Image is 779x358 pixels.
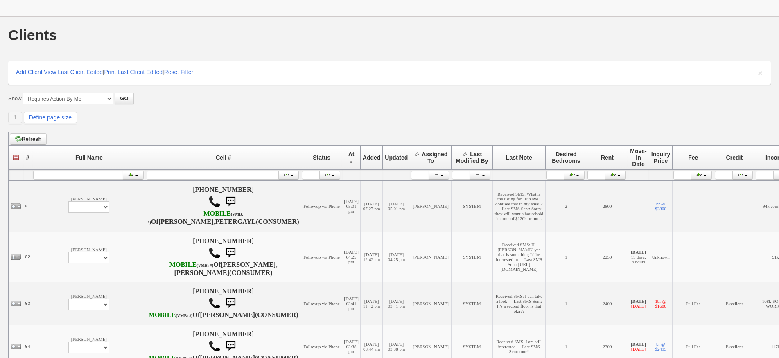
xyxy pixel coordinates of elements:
[16,69,43,75] a: Add Client
[10,133,47,145] a: Refresh
[149,311,193,319] b: T-Mobile USA, Inc.
[456,151,488,164] span: Last Modified By
[348,151,355,158] span: At
[8,112,22,123] a: 1
[492,181,545,232] td: Received SMS: What is the listing for 10th ave i dont see that in my email? - - Last SMS Sent: So...
[8,28,57,43] h1: Clients
[208,196,221,208] img: call.png
[492,232,545,282] td: Received SMS: Hi [PERSON_NAME] yes that is something I'd be interested in - - Last SMS Sent: [URL...
[363,154,381,161] span: Added
[631,304,646,308] font: [DATE]
[649,232,673,282] td: Unknown
[301,181,342,232] td: Followup via Phone
[451,282,492,325] td: SYSTEM
[587,232,628,282] td: 2250
[104,69,163,75] a: Print Last Client Edited
[546,232,587,282] td: 1
[552,151,580,164] span: Desired Bedrooms
[422,151,447,164] span: Assigned To
[655,201,666,211] a: br @ $2800
[32,181,146,232] td: [PERSON_NAME]
[8,61,771,85] div: | | |
[115,93,133,104] button: GO
[651,151,671,164] span: Inquiry Price
[222,245,239,261] img: sms.png
[222,338,239,354] img: sms.png
[158,218,256,225] b: [PERSON_NAME],PETERGAYL
[506,154,532,161] span: Last Note
[169,261,213,268] b: T-Mobile USA, Inc.
[655,342,666,351] a: br @ $2495
[301,232,342,282] td: Followup via Phone
[546,282,587,325] td: 1
[196,263,213,268] font: (VMB: #)
[342,282,360,325] td: [DATE] 03:41 pm
[24,112,77,123] a: Define page size
[174,261,278,277] b: [PERSON_NAME],[PERSON_NAME]
[587,181,628,232] td: 2800
[688,154,698,161] span: Fee
[655,299,666,308] a: 1br @ $1600
[148,237,299,277] h4: [PHONE_NUMBER] Of (CONSUMER)
[208,247,221,259] img: call.png
[148,288,299,320] h4: [PHONE_NUMBER] Of (CONSUMER)
[164,69,194,75] a: Reset Filter
[313,154,330,161] span: Status
[451,181,492,232] td: SYSTEM
[222,295,239,311] img: sms.png
[23,282,32,325] td: 03
[673,282,714,325] td: Full Fee
[23,232,32,282] td: 02
[222,194,239,210] img: sms.png
[342,232,360,282] td: [DATE] 04:25 pm
[726,154,743,161] span: Credit
[631,342,646,347] b: [DATE]
[8,95,22,102] label: Show
[631,299,646,304] b: [DATE]
[587,282,628,325] td: 2400
[546,181,587,232] td: 2
[148,186,299,226] h4: [PHONE_NUMBER] Of (CONSUMER)
[360,282,383,325] td: [DATE] 11:42 pm
[451,232,492,282] td: SYSTEM
[410,181,452,232] td: [PERSON_NAME]
[410,232,452,282] td: [PERSON_NAME]
[360,181,383,232] td: [DATE] 07:27 pm
[631,347,646,351] font: [DATE]
[383,232,410,282] td: [DATE] 04:25 pm
[301,282,342,325] td: Followup via Phone
[44,69,103,75] a: View Last Client Edited
[216,154,231,161] span: Cell #
[208,297,221,309] img: call.png
[342,181,360,232] td: [DATE] 05:01 pm
[385,154,408,161] span: Updated
[203,210,231,217] font: MOBILE
[75,154,103,161] span: Full Name
[149,311,176,319] font: MOBILE
[492,282,545,325] td: Received SMS: I can take a look - - Last SMS Sent: It’s a second floor is that okay?
[360,232,383,282] td: [DATE] 12:42 am
[176,313,193,318] font: (VMB: #)
[32,282,146,325] td: [PERSON_NAME]
[208,340,221,352] img: call.png
[200,311,255,319] b: [PERSON_NAME]
[628,232,649,282] td: 11 days, 6 hours
[631,250,646,254] b: [DATE]
[630,148,646,167] span: Move-In Date
[169,261,196,268] font: MOBILE
[383,282,410,325] td: [DATE] 03:41 pm
[410,282,452,325] td: [PERSON_NAME]
[601,154,614,161] span: Rent
[23,146,32,170] th: #
[714,282,755,325] td: Excellent
[23,181,32,232] td: 01
[383,181,410,232] td: [DATE] 05:01 pm
[32,232,146,282] td: [PERSON_NAME]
